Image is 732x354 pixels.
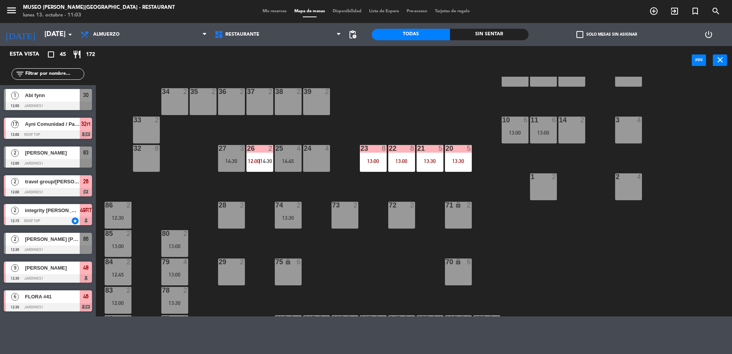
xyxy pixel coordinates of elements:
div: 6 [524,117,528,123]
span: 45 [60,50,66,59]
span: 32rt [81,119,90,128]
div: 13:00 [502,130,528,135]
i: menu [6,5,17,16]
div: 2 [268,145,273,152]
div: 1 [410,315,415,322]
input: Filtrar por nombre... [25,70,84,78]
span: 26 [83,177,89,186]
div: 8 [410,145,415,152]
div: 2 [183,88,188,95]
span: FLORA #41 [25,293,80,301]
i: power_settings_new [704,30,713,39]
div: 83 [105,287,106,294]
div: 2 [240,259,245,265]
i: lock [289,315,295,322]
span: 83 [83,148,89,157]
i: lock [487,315,494,322]
div: 4 [325,145,330,152]
div: 1 [325,315,330,322]
span: Lista de Espera [365,9,403,13]
div: 2 [126,287,131,294]
div: Sin sentar [450,29,528,40]
button: power_input [692,54,706,66]
i: lock [346,315,352,322]
span: 172 [86,50,95,59]
span: 9 [11,264,19,272]
span: Mis reservas [259,9,291,13]
span: Tarjetas de regalo [431,9,474,13]
div: 2 [183,230,188,237]
div: 13:00 [388,158,415,164]
div: 13:00 [530,130,557,135]
div: 4 [183,259,188,265]
div: 21 [417,145,418,152]
div: 2 [126,259,131,265]
div: 2 [410,202,415,209]
div: 2 [183,315,188,322]
span: 2 [11,149,19,157]
div: 4 [637,117,642,123]
div: 1 [467,315,471,322]
div: 12:45 [105,272,131,277]
div: 84 [105,259,106,265]
span: [PERSON_NAME] [PERSON_NAME] [25,235,80,243]
div: 85 [105,230,106,237]
div: 86 [105,202,106,209]
div: 2 [268,88,273,95]
span: 2 [11,178,19,186]
div: 1 [353,315,358,322]
div: 2 [126,202,131,209]
span: 86 [83,234,89,244]
div: 37 [247,88,248,95]
div: 3 [240,145,245,152]
i: lock [455,259,461,265]
span: integrity [PERSON_NAME] [25,206,80,214]
div: 6 [297,259,301,265]
div: 82B [332,315,333,322]
span: 12:00 [248,158,260,164]
div: 13:30 [275,215,302,221]
div: 6 [467,259,471,265]
div: 13:00 [105,244,131,249]
span: travel group/[PERSON_NAME] X 2 [25,178,80,186]
div: 2 [297,202,301,209]
button: close [713,54,727,66]
div: Esta vista [4,50,55,59]
i: exit_to_app [670,7,679,16]
div: Todas [372,29,450,40]
i: lock [431,315,437,322]
span: 48 [83,263,89,272]
div: 2 [467,202,471,209]
div: 4 [637,173,642,180]
div: 75 [276,259,276,265]
label: Solo mesas sin asignar [576,31,637,38]
div: 73 [332,202,333,209]
div: Museo [PERSON_NAME][GEOGRAPHIC_DATA] - Restaurant [23,4,175,12]
i: lock [285,259,291,265]
div: 2 [580,117,585,123]
div: 25 [276,145,276,152]
div: 2 [353,202,358,209]
div: 14:30 [218,158,245,164]
span: Restaurante [225,32,259,37]
span: 17 [11,120,19,128]
i: arrow_drop_down [66,30,75,39]
div: 2 [297,88,301,95]
span: 49RT [80,206,92,215]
